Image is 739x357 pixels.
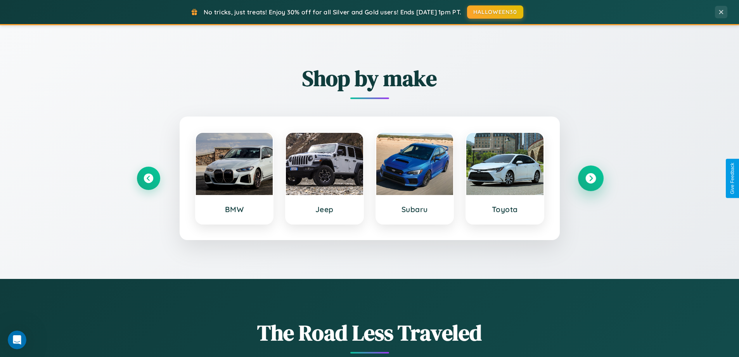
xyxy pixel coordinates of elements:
h2: Shop by make [137,63,602,93]
div: Give Feedback [730,163,735,194]
h1: The Road Less Traveled [137,318,602,348]
iframe: Intercom live chat [8,331,26,349]
button: HALLOWEEN30 [467,5,523,19]
h3: Subaru [384,205,446,214]
span: No tricks, just treats! Enjoy 30% off for all Silver and Gold users! Ends [DATE] 1pm PT. [204,8,461,16]
h3: BMW [204,205,265,214]
h3: Toyota [474,205,536,214]
h3: Jeep [294,205,355,214]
